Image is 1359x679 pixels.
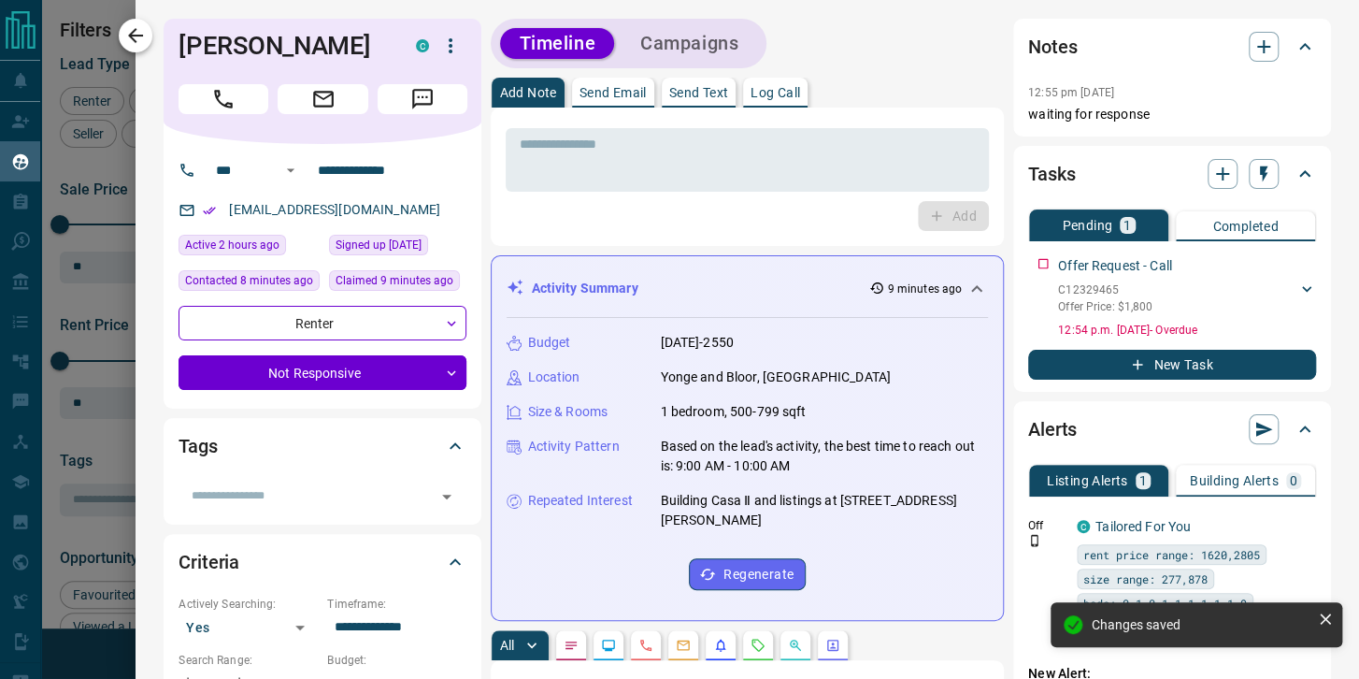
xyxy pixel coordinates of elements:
[179,270,320,296] div: Sat Aug 16 2025
[689,558,806,590] button: Regenerate
[1028,534,1041,547] svg: Push Notification Only
[1058,256,1172,276] p: Offer Request - Call
[179,547,239,577] h2: Criteria
[1028,24,1316,69] div: Notes
[278,84,367,114] span: Email
[1062,219,1112,232] p: Pending
[179,540,466,585] div: Criteria
[179,84,268,114] span: Call
[713,638,728,653] svg: Listing Alerts
[660,402,806,422] p: 1 bedroom, 500-799 sqft
[1083,570,1208,588] span: size range: 277,878
[179,306,466,340] div: Renter
[1028,159,1075,189] h2: Tasks
[825,638,840,653] svg: Agent Actions
[601,638,616,653] svg: Lead Browsing Activity
[527,333,570,353] p: Budget
[1190,474,1279,487] p: Building Alerts
[660,368,890,387] p: Yonge and Bloor, [GEOGRAPHIC_DATA]
[527,402,608,422] p: Size & Rooms
[500,28,614,59] button: Timeline
[638,638,653,653] svg: Calls
[1092,617,1310,632] div: Changes saved
[1212,220,1279,233] p: Completed
[1028,86,1114,99] p: 12:55 pm [DATE]
[179,31,388,61] h1: [PERSON_NAME]
[327,596,466,613] p: Timeframe:
[622,28,757,59] button: Campaigns
[279,159,302,181] button: Open
[669,86,729,99] p: Send Text
[336,236,422,254] span: Signed up [DATE]
[527,437,619,456] p: Activity Pattern
[1058,322,1316,339] p: 12:54 p.m. [DATE] - Overdue
[1028,414,1077,444] h2: Alerts
[1047,474,1128,487] p: Listing Alerts
[751,638,765,653] svg: Requests
[660,437,988,476] p: Based on the lead's activity, the best time to reach out is: 9:00 AM - 10:00 AM
[1083,594,1247,613] span: beds: 0.1-0.1,1-1,1.1-1.9
[203,204,216,217] svg: Email Verified
[329,270,466,296] div: Sat Aug 16 2025
[336,271,453,290] span: Claimed 9 minutes ago
[179,235,320,261] div: Sat Aug 16 2025
[1095,519,1191,534] a: Tailored For You
[179,613,318,643] div: Yes
[1028,152,1316,196] div: Tasks
[579,86,647,99] p: Send Email
[1028,407,1316,452] div: Alerts
[751,86,800,99] p: Log Call
[527,368,579,387] p: Location
[179,424,466,469] div: Tags
[1077,520,1090,533] div: condos.ca
[1028,350,1316,380] button: New Task
[434,484,460,510] button: Open
[1028,32,1077,62] h2: Notes
[1123,219,1131,232] p: 1
[1058,278,1316,319] div: C12329465Offer Price: $1,800
[185,236,279,254] span: Active 2 hours ago
[179,596,318,613] p: Actively Searching:
[531,279,637,298] p: Activity Summary
[1058,298,1152,315] p: Offer Price: $1,800
[378,84,467,114] span: Message
[888,281,962,297] p: 9 minutes ago
[676,638,691,653] svg: Emails
[329,235,466,261] div: Thu Jul 31 2025
[660,333,733,353] p: [DATE]-2550
[1028,517,1066,534] p: Off
[499,86,556,99] p: Add Note
[1139,474,1147,487] p: 1
[327,652,466,669] p: Budget:
[564,638,579,653] svg: Notes
[179,652,318,669] p: Search Range:
[1290,474,1297,487] p: 0
[788,638,803,653] svg: Opportunities
[1028,105,1316,124] p: waiting for response
[229,202,440,217] a: [EMAIL_ADDRESS][DOMAIN_NAME]
[527,491,632,511] p: Repeated Interest
[499,639,514,652] p: All
[179,355,466,390] div: Not Responsive
[179,431,217,461] h2: Tags
[185,271,313,290] span: Contacted 8 minutes ago
[660,491,988,530] p: Building Casa Ⅱ and listings at [STREET_ADDRESS][PERSON_NAME]
[416,39,429,52] div: condos.ca
[507,271,988,306] div: Activity Summary9 minutes ago
[1083,545,1260,564] span: rent price range: 1620,2805
[1058,282,1152,298] p: C12329465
